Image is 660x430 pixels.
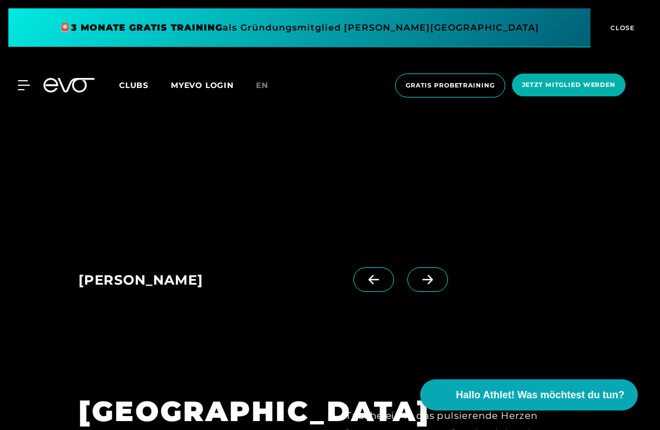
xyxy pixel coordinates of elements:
[590,8,652,47] button: CLOSE
[456,388,624,403] span: Hallo Athlet! Was möchtest du tun?
[406,81,495,90] span: Gratis Probetraining
[171,80,234,90] a: MYEVO LOGIN
[420,379,638,411] button: Hallo Athlet! Was möchtest du tun?
[119,80,149,90] span: Clubs
[256,80,268,90] span: en
[119,80,171,90] a: Clubs
[509,74,629,97] a: Jetzt Mitglied werden
[256,79,282,92] a: en
[78,393,314,429] h1: [GEOGRAPHIC_DATA]
[608,23,635,33] span: CLOSE
[522,80,615,90] span: Jetzt Mitglied werden
[392,74,509,97] a: Gratis Probetraining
